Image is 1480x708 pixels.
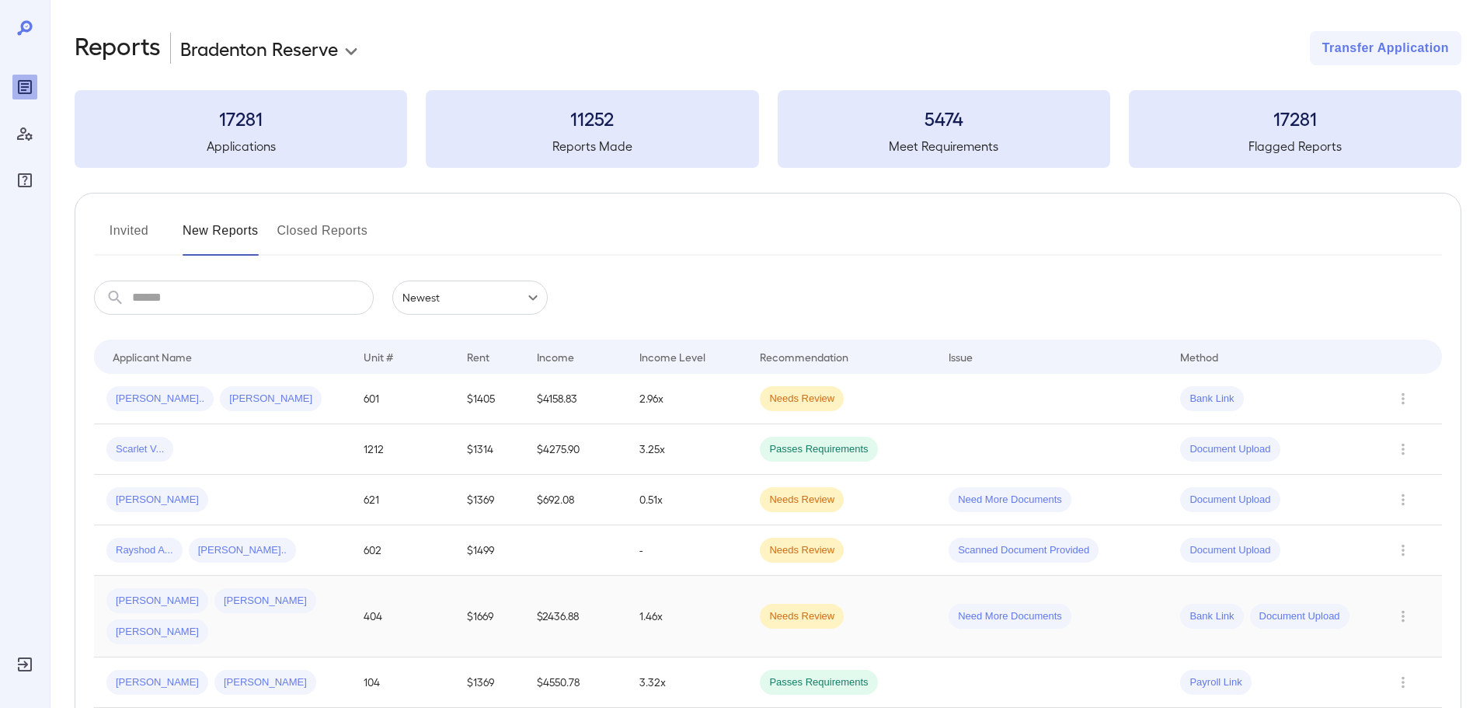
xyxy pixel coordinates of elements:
summary: 17281Applications11252Reports Made5474Meet Requirements17281Flagged Reports [75,90,1461,168]
span: Needs Review [760,493,844,507]
td: 2.96x [627,374,747,424]
h5: Meet Requirements [778,137,1110,155]
span: [PERSON_NAME] [214,675,316,690]
button: Closed Reports [277,218,368,256]
span: [PERSON_NAME] [214,594,316,609]
div: Rent [467,347,492,366]
span: Passes Requirements [760,675,877,690]
td: 1212 [351,424,454,475]
td: 0.51x [627,475,747,525]
td: $2436.88 [524,576,628,657]
td: $1369 [454,475,524,525]
div: Recommendation [760,347,848,366]
div: Income [537,347,574,366]
div: Applicant Name [113,347,192,366]
button: Row Actions [1391,487,1416,512]
button: Row Actions [1391,670,1416,695]
td: $1499 [454,525,524,576]
td: $1405 [454,374,524,424]
td: 601 [351,374,454,424]
td: $4158.83 [524,374,628,424]
button: Invited [94,218,164,256]
h5: Reports Made [426,137,758,155]
h3: 5474 [778,106,1110,131]
div: FAQ [12,168,37,193]
div: Issue [949,347,973,366]
td: - [627,525,747,576]
span: [PERSON_NAME].. [189,543,296,558]
td: 3.25x [627,424,747,475]
td: $1369 [454,657,524,708]
div: Method [1180,347,1218,366]
p: Bradenton Reserve [180,36,338,61]
span: Scarlet V... [106,442,173,457]
td: $1669 [454,576,524,657]
span: Bank Link [1180,609,1243,624]
h2: Reports [75,31,161,65]
span: Passes Requirements [760,442,877,457]
span: Bank Link [1180,392,1243,406]
div: Income Level [639,347,705,366]
button: New Reports [183,218,259,256]
button: Row Actions [1391,386,1416,411]
div: Newest [392,281,548,315]
span: Scanned Document Provided [949,543,1099,558]
div: Unit # [364,347,393,366]
span: Document Upload [1180,493,1280,507]
span: Needs Review [760,543,844,558]
span: Document Upload [1250,609,1349,624]
td: $1314 [454,424,524,475]
div: Log Out [12,652,37,677]
div: Reports [12,75,37,99]
span: Document Upload [1180,543,1280,558]
td: 404 [351,576,454,657]
span: [PERSON_NAME].. [106,392,214,406]
h3: 17281 [75,106,407,131]
span: [PERSON_NAME] [106,625,208,640]
td: 3.32x [627,657,747,708]
span: Need More Documents [949,609,1071,624]
h3: 17281 [1129,106,1461,131]
h5: Applications [75,137,407,155]
td: 104 [351,657,454,708]
td: 602 [351,525,454,576]
button: Transfer Application [1310,31,1461,65]
span: [PERSON_NAME] [220,392,322,406]
td: $4275.90 [524,424,628,475]
span: Document Upload [1180,442,1280,457]
span: Payroll Link [1180,675,1251,690]
td: 1.46x [627,576,747,657]
td: 621 [351,475,454,525]
button: Row Actions [1391,604,1416,629]
span: Needs Review [760,609,844,624]
span: Needs Review [760,392,844,406]
button: Row Actions [1391,538,1416,563]
button: Row Actions [1391,437,1416,462]
span: [PERSON_NAME] [106,675,208,690]
td: $4550.78 [524,657,628,708]
div: Manage Users [12,121,37,146]
span: [PERSON_NAME] [106,594,208,609]
h3: 11252 [426,106,758,131]
h5: Flagged Reports [1129,137,1461,155]
span: Need More Documents [949,493,1071,507]
span: [PERSON_NAME] [106,493,208,507]
span: Rayshod A... [106,543,183,558]
td: $692.08 [524,475,628,525]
